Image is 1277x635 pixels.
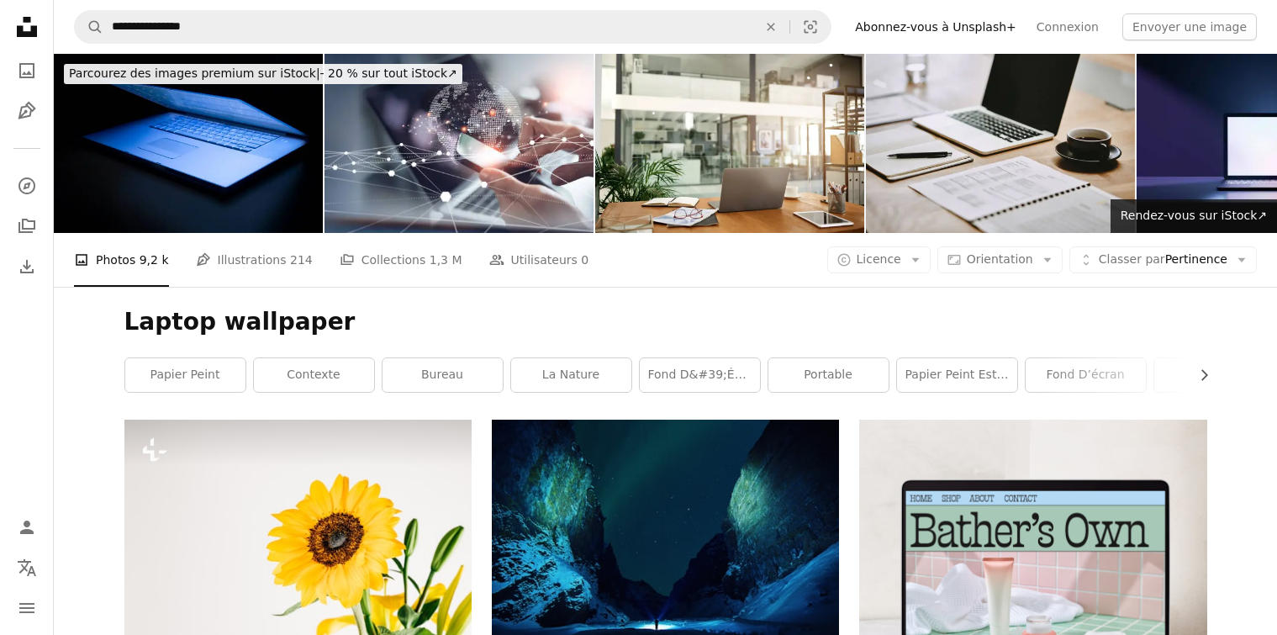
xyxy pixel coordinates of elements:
[752,11,789,43] button: Effacer
[1121,209,1267,222] span: Rendez-vous sur iStock ↗
[340,233,462,287] a: Collections 1,3 M
[196,233,313,287] a: Illustrations 214
[10,54,44,87] a: Photos
[10,94,44,128] a: Illustrations
[10,591,44,625] button: Menu
[768,358,889,392] a: portable
[845,13,1026,40] a: Abonnez-vous à Unsplash+
[967,252,1033,266] span: Orientation
[897,358,1017,392] a: papier peint esthétique
[125,358,245,392] a: papier peint
[74,10,831,44] form: Rechercher des visuels sur tout le site
[1099,252,1165,266] span: Classer par
[1026,13,1109,40] a: Connexion
[69,66,320,80] span: Parcourez des images premium sur iStock |
[75,11,103,43] button: Rechercher sur Unsplash
[937,246,1063,273] button: Orientation
[790,11,831,43] button: Recherche de visuels
[10,511,44,544] a: Connexion / S’inscrire
[595,54,864,233] img: Un espace de travail organisé conduit à plus de productivité
[1026,358,1146,392] a: fond d’écran
[10,209,44,243] a: Collections
[1154,358,1274,392] a: paysage
[640,358,760,392] a: fond d&#39;écran du bureau
[492,528,839,543] a: northern lights
[10,250,44,283] a: Historique de téléchargement
[827,246,931,273] button: Licence
[124,527,472,542] a: un tournesol jaune dans un vase transparent
[489,233,589,287] a: Utilisateurs 0
[1111,199,1277,233] a: Rendez-vous sur iStock↗
[581,251,588,269] span: 0
[430,251,462,269] span: 1,3 M
[857,252,901,266] span: Licence
[325,54,594,233] img: Technologie numérique, connexion réseau Internet, big data, marketing numérique, IoT, Internet de...
[1122,13,1257,40] button: Envoyer une image
[866,54,1135,233] img: Photo d’un ordinateur portable et d’un ordinateur portable dans un bureau
[1069,246,1257,273] button: Classer parPertinence
[1099,251,1227,268] span: Pertinence
[54,54,323,233] img: Série de technologie
[124,307,1207,337] h1: Laptop wallpaper
[69,66,457,80] span: - 20 % sur tout iStock ↗
[54,54,472,94] a: Parcourez des images premium sur iStock|- 20 % sur tout iStock↗
[10,169,44,203] a: Explorer
[290,251,313,269] span: 214
[511,358,631,392] a: la nature
[254,358,374,392] a: Contexte
[10,551,44,585] button: Langue
[1189,358,1207,392] button: faire défiler la liste vers la droite
[383,358,503,392] a: bureau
